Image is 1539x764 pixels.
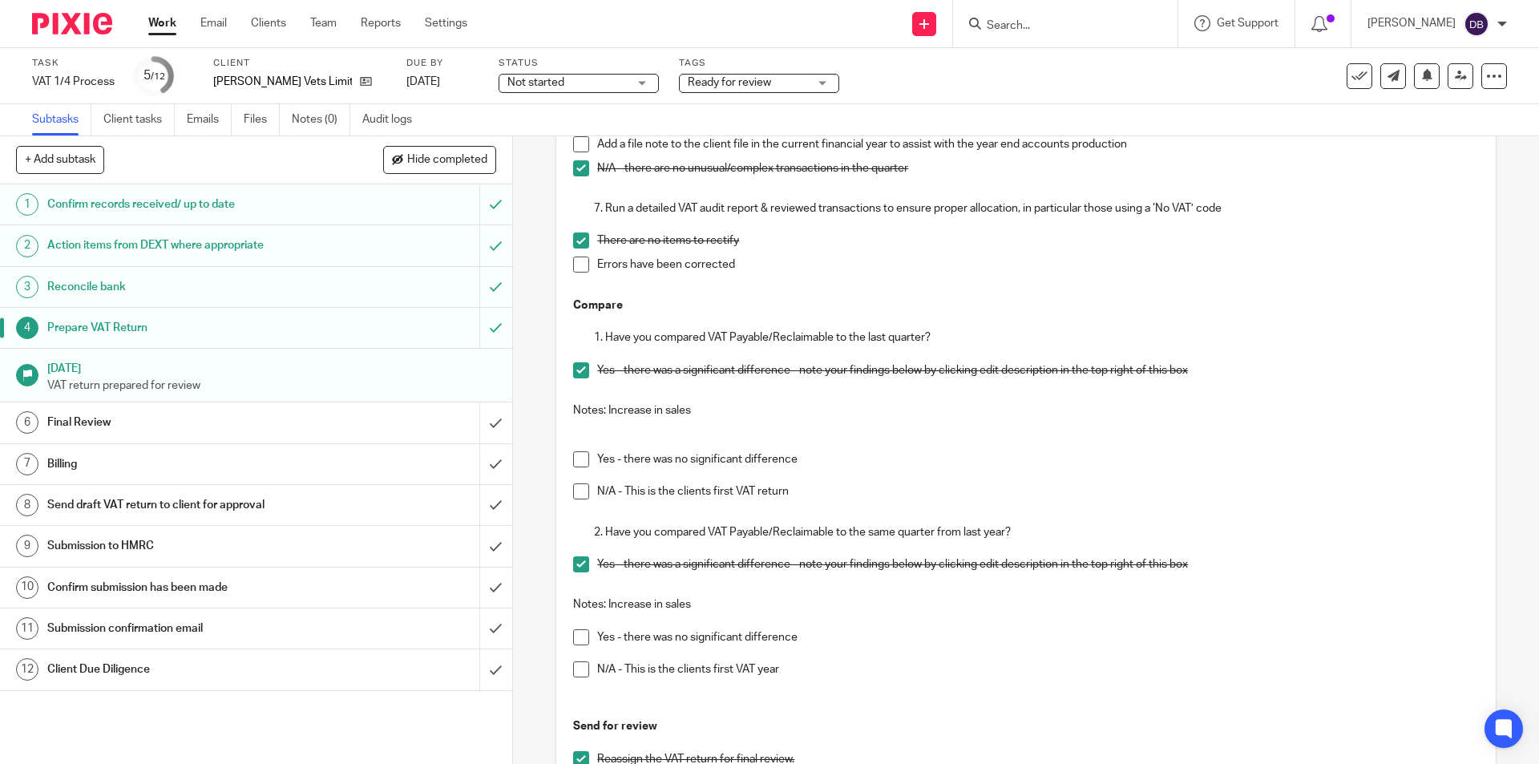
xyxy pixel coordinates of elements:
[32,57,115,70] label: Task
[16,494,38,516] div: 8
[151,72,165,81] small: /12
[47,616,325,641] h1: Submission confirmation email
[361,15,401,31] a: Reports
[32,104,91,135] a: Subtasks
[597,451,1478,467] p: Yes - there was no significant difference
[597,160,1478,176] p: N/A - there are no unusual/complex transactions in the quarter
[688,77,771,88] span: Ready for review
[16,576,38,599] div: 10
[597,136,1478,152] p: Add a file note to the client file in the current financial year to assist with the year end acco...
[143,67,165,85] div: 5
[407,154,487,167] span: Hide completed
[362,104,424,135] a: Audit logs
[605,524,1478,540] p: Have you compared VAT Payable/Reclaimable to the same quarter from last year?
[605,329,1478,346] p: Have you compared VAT Payable/Reclaimable to the last quarter?
[244,104,280,135] a: Files
[47,493,325,517] h1: Send draft VAT return to client for approval
[425,15,467,31] a: Settings
[16,411,38,434] div: 6
[16,235,38,257] div: 2
[47,192,325,216] h1: Confirm records received/ up to date
[16,276,38,298] div: 3
[406,76,440,87] span: [DATE]
[573,402,1478,418] p: Notes: Increase in sales
[32,13,112,34] img: Pixie
[16,317,38,339] div: 4
[16,453,38,475] div: 7
[47,316,325,340] h1: Prepare VAT Return
[597,232,1478,249] p: There are no items to rectify
[573,596,1478,612] p: Notes: Increase in sales
[1367,15,1456,31] p: [PERSON_NAME]
[1464,11,1489,37] img: svg%3E
[573,300,623,311] strong: Compare
[47,233,325,257] h1: Action items from DEXT where appropriate
[47,576,325,600] h1: Confirm submission has been made
[47,378,496,394] p: VAT return prepared for review
[47,410,325,435] h1: Final Review
[597,661,1478,677] p: N/A - This is the clients first VAT year
[383,146,496,173] button: Hide completed
[16,146,104,173] button: + Add subtask
[16,617,38,640] div: 11
[499,57,659,70] label: Status
[187,104,232,135] a: Emails
[597,556,1478,572] p: Yes - there was a significant difference - note your findings below by clicking edit description ...
[292,104,350,135] a: Notes (0)
[47,452,325,476] h1: Billing
[605,200,1478,216] p: Run a detailed VAT audit report & reviewed transactions to ensure proper allocation, in particula...
[573,721,657,732] strong: Send for review
[507,77,564,88] span: Not started
[47,657,325,681] h1: Client Due Diligence
[16,535,38,557] div: 9
[16,658,38,681] div: 12
[310,15,337,31] a: Team
[213,57,386,70] label: Client
[47,534,325,558] h1: Submission to HMRC
[16,193,38,216] div: 1
[597,629,1478,645] p: Yes - there was no significant difference
[148,15,176,31] a: Work
[47,357,496,377] h1: [DATE]
[406,57,479,70] label: Due by
[47,275,325,299] h1: Reconcile bank
[1217,18,1278,29] span: Get Support
[597,257,1478,273] p: Errors have been corrected
[103,104,175,135] a: Client tasks
[251,15,286,31] a: Clients
[213,74,352,90] p: [PERSON_NAME] Vets Limited
[679,57,839,70] label: Tags
[597,483,1478,499] p: N/A - This is the clients first VAT return
[200,15,227,31] a: Email
[32,74,115,90] div: VAT 1/4 Process
[597,362,1478,378] p: Yes - there was a significant difference - note your findings below by clicking edit description ...
[985,19,1129,34] input: Search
